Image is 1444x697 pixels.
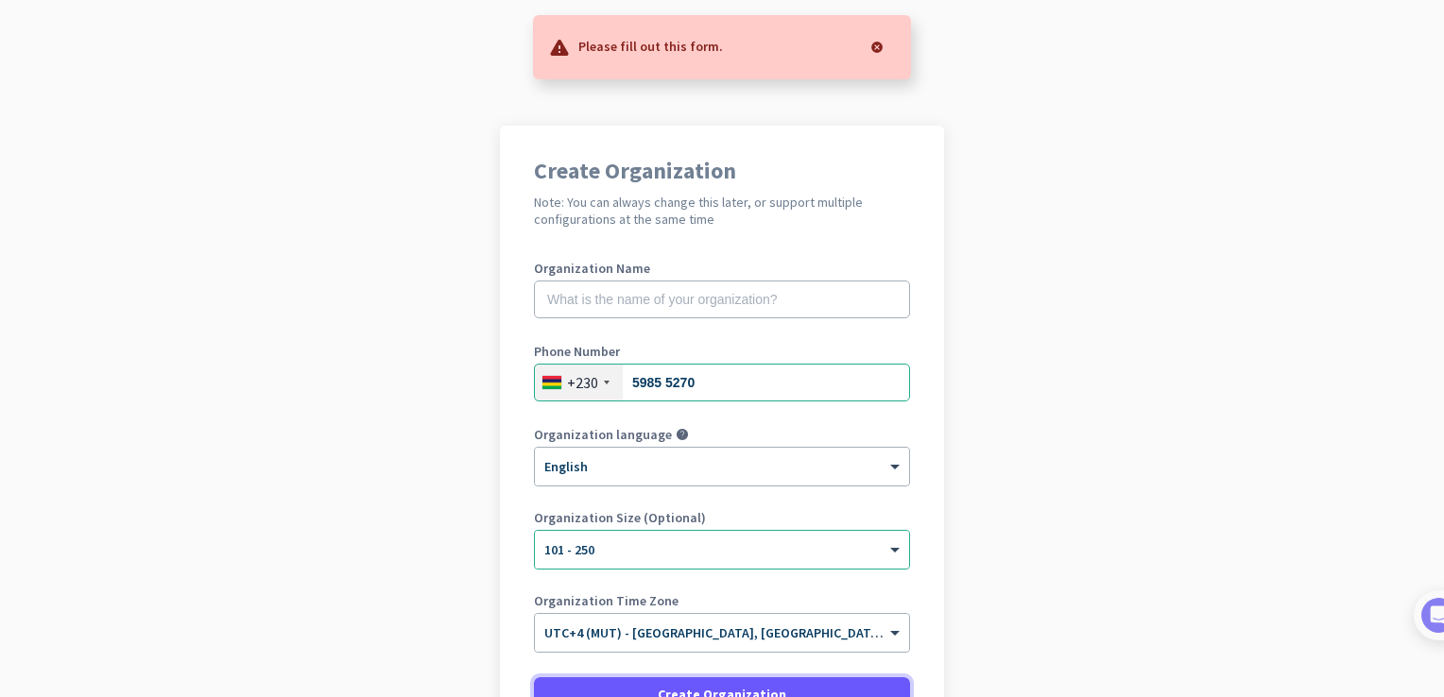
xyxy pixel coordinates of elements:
label: Organization Size (Optional) [534,511,910,524]
input: 5448 0123 [534,364,910,401]
input: What is the name of your organization? [534,280,910,318]
label: Phone Number [534,345,910,358]
label: Organization Time Zone [534,594,910,607]
p: Please fill out this form. [578,36,723,55]
div: +230 [567,373,598,392]
h2: Note: You can always change this later, or support multiple configurations at the same time [534,194,910,228]
h1: Create Organization [534,160,910,182]
label: Organization language [534,428,672,441]
i: help [676,428,689,441]
label: Organization Name [534,262,910,275]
